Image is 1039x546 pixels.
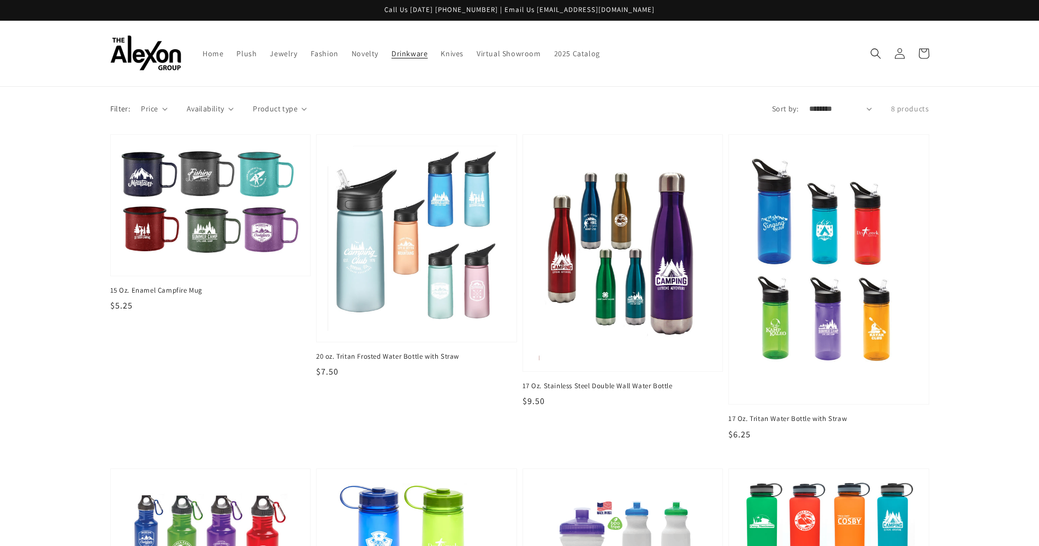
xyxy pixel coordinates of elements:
a: 20 oz. Tritan Frosted Water Bottle with Straw 20 oz. Tritan Frosted Water Bottle with Straw $7.50 [316,134,517,378]
img: 17 Oz. Stainless Steel Double Wall Water Bottle [534,146,712,360]
summary: Search [864,41,888,66]
span: Fashion [311,49,339,58]
span: 20 oz. Tritan Frosted Water Bottle with Straw [316,352,517,361]
span: Virtual Showroom [477,49,541,58]
span: $5.25 [110,300,133,311]
img: 15 Oz. Enamel Campfire Mug [122,146,300,265]
a: Novelty [345,42,385,65]
span: Price [141,103,158,115]
a: Fashion [304,42,345,65]
span: Novelty [352,49,378,58]
span: Product type [253,103,298,115]
span: 17 Oz. Tritan Water Bottle with Straw [728,414,929,424]
span: 17 Oz. Stainless Steel Double Wall Water Bottle [523,381,723,391]
span: Knives [441,49,464,58]
img: The Alexon Group [110,35,181,71]
a: Jewelry [263,42,304,65]
span: $9.50 [523,395,545,407]
a: Home [196,42,230,65]
p: Filter: [110,103,130,115]
a: Drinkware [385,42,434,65]
img: 20 oz. Tritan Frosted Water Bottle with Straw [328,146,506,331]
span: $6.25 [728,429,751,440]
a: Virtual Showroom [470,42,548,65]
summary: Product type [253,103,307,115]
a: 17 Oz. Tritan Water Bottle with Straw 17 Oz. Tritan Water Bottle with Straw $6.25 [728,134,929,441]
span: Home [203,49,223,58]
span: 15 Oz. Enamel Campfire Mug [110,286,311,295]
span: Drinkware [391,49,428,58]
p: 8 products [891,103,929,115]
img: 17 Oz. Tritan Water Bottle with Straw [740,146,918,394]
span: Availability [187,103,224,115]
a: Plush [230,42,263,65]
summary: Availability [187,103,234,115]
summary: Price [141,103,168,115]
span: $7.50 [316,366,339,377]
a: 15 Oz. Enamel Campfire Mug 15 Oz. Enamel Campfire Mug $5.25 [110,134,311,312]
span: Jewelry [270,49,297,58]
a: Knives [434,42,470,65]
a: 17 Oz. Stainless Steel Double Wall Water Bottle 17 Oz. Stainless Steel Double Wall Water Bottle $... [523,134,723,408]
span: Plush [236,49,257,58]
label: Sort by: [772,103,798,115]
span: 2025 Catalog [554,49,600,58]
a: 2025 Catalog [548,42,607,65]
